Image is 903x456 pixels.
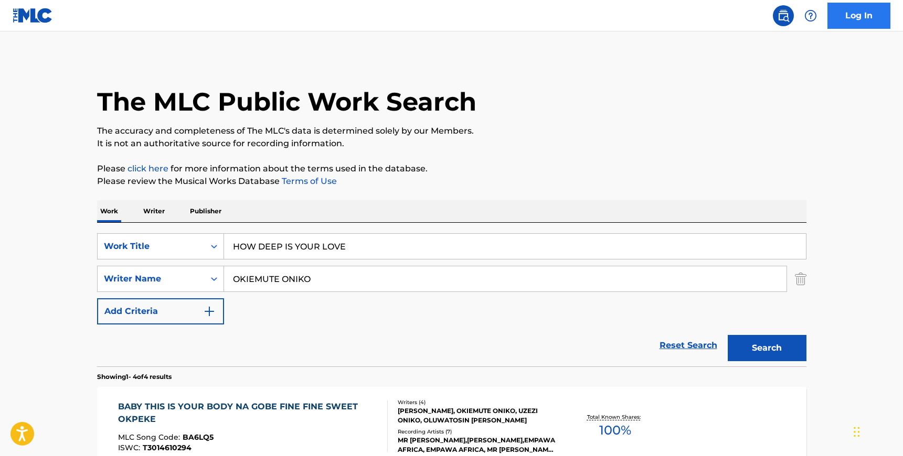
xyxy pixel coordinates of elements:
div: Writer Name [104,273,198,285]
div: BABY THIS IS YOUR BODY NA GOBE FINE FINE SWEET OKPEKE [118,400,379,426]
img: help [804,9,817,22]
div: Help [800,5,821,26]
p: Publisher [187,200,225,222]
div: Drag [854,416,860,448]
span: BA6LQ5 [183,432,214,442]
h1: The MLC Public Work Search [97,86,476,117]
a: Log In [827,3,890,29]
button: Search [728,335,806,361]
img: 9d2ae6d4665cec9f34b9.svg [203,305,216,318]
img: MLC Logo [13,8,53,23]
img: search [777,9,790,22]
p: Total Known Shares: [587,413,643,421]
div: Writers ( 4 ) [398,398,556,406]
span: 100 % [599,421,631,440]
p: Please review the Musical Works Database [97,175,806,188]
form: Search Form [97,233,806,366]
div: Work Title [104,240,198,253]
div: [PERSON_NAME], OKIEMUTE ONIKO, UZEZI ONIKO, OLUWATOSIN [PERSON_NAME] [398,406,556,425]
p: Please for more information about the terms used in the database. [97,162,806,175]
p: The accuracy and completeness of The MLC's data is determined solely by our Members. [97,125,806,137]
p: Showing 1 - 4 of 4 results [97,372,172,382]
a: Reset Search [654,334,723,357]
span: ISWC : [118,443,143,452]
img: Delete Criterion [795,266,806,292]
iframe: Chat Widget [851,406,903,456]
div: Recording Artists ( 7 ) [398,428,556,436]
button: Add Criteria [97,298,224,324]
a: click here [128,164,168,173]
a: Terms of Use [280,176,337,186]
span: T3014610294 [143,443,192,452]
p: Writer [140,200,168,222]
a: Public Search [773,5,794,26]
span: MLC Song Code : [118,432,183,442]
div: MR [PERSON_NAME],[PERSON_NAME],EMPAWA AFRICA, EMPAWA AFRICA, MR [PERSON_NAME], [PERSON_NAME], MR ... [398,436,556,454]
p: It is not an authoritative source for recording information. [97,137,806,150]
p: Work [97,200,121,222]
